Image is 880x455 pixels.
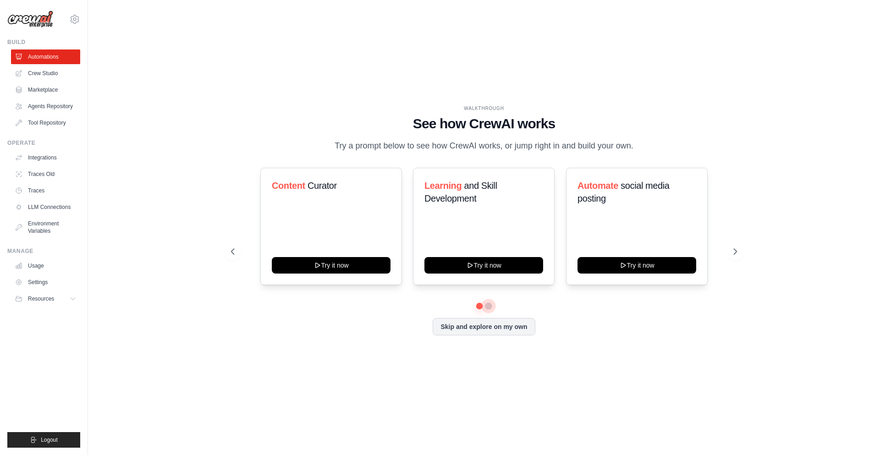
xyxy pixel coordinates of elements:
[11,258,80,273] a: Usage
[11,82,80,97] a: Marketplace
[433,318,535,335] button: Skip and explore on my own
[330,139,638,153] p: Try a prompt below to see how CrewAI works, or jump right in and build your own.
[41,436,58,444] span: Logout
[11,49,80,64] a: Automations
[424,257,543,274] button: Try it now
[272,257,390,274] button: Try it now
[231,115,737,132] h1: See how CrewAI works
[308,181,337,191] span: Curator
[7,139,80,147] div: Operate
[28,295,54,302] span: Resources
[7,11,53,28] img: Logo
[272,181,305,191] span: Content
[577,181,618,191] span: Automate
[11,275,80,290] a: Settings
[11,291,80,306] button: Resources
[11,115,80,130] a: Tool Repository
[11,200,80,214] a: LLM Connections
[11,66,80,81] a: Crew Studio
[11,150,80,165] a: Integrations
[11,183,80,198] a: Traces
[11,99,80,114] a: Agents Repository
[424,181,497,203] span: and Skill Development
[11,216,80,238] a: Environment Variables
[7,432,80,448] button: Logout
[577,257,696,274] button: Try it now
[7,38,80,46] div: Build
[424,181,462,191] span: Learning
[7,247,80,255] div: Manage
[231,105,737,112] div: WALKTHROUGH
[577,181,670,203] span: social media posting
[11,167,80,181] a: Traces Old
